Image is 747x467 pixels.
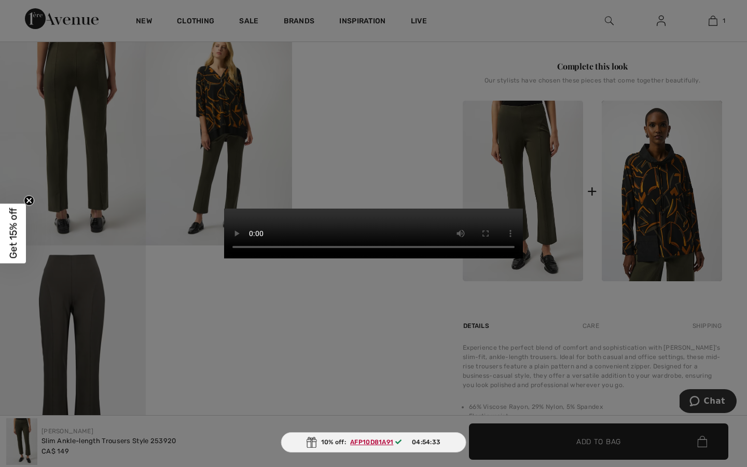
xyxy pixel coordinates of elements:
[350,438,393,446] ins: AFP10D81A91
[307,437,317,448] img: Gift.svg
[24,7,46,17] span: Chat
[7,208,19,259] span: Get 15% off
[412,437,440,447] span: 04:54:33
[224,209,523,258] video: Your browser does not support the video tag.
[281,432,466,452] div: 10% off:
[24,196,34,206] button: Close teaser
